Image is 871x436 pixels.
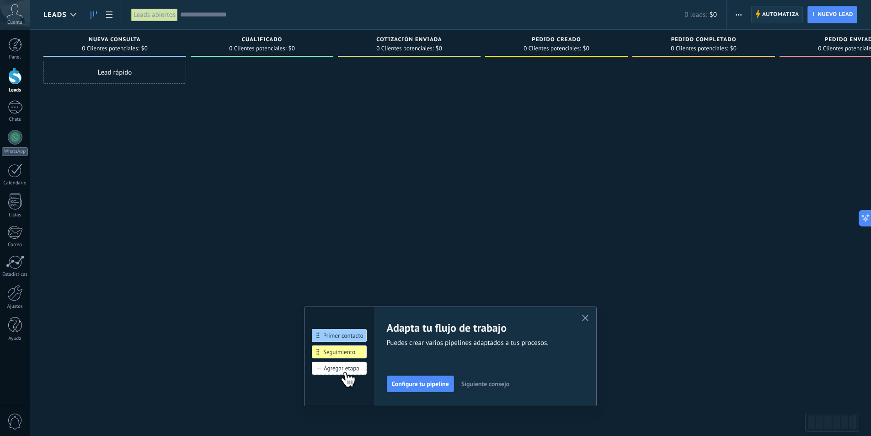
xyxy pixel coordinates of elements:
span: $0 [583,46,589,51]
div: WhatsApp [2,147,28,156]
span: Configura tu pipeline [392,381,449,387]
button: Más [732,6,745,23]
span: 0 leads: [684,11,707,19]
div: Estadísticas [2,272,28,278]
div: Pedido creado [490,37,623,44]
span: Pedido completado [671,37,737,43]
span: 0 Clientes potenciales: [82,46,139,51]
h2: Adapta tu flujo de trabajo [387,321,571,335]
div: Panel [2,54,28,60]
div: Leads abiertos [131,8,178,22]
div: Lead rápido [43,61,186,84]
div: Pedido completado [637,37,770,44]
a: Leads [86,6,102,24]
span: Automatiza [762,6,799,23]
span: Nueva consulta [89,37,140,43]
div: Nueva consulta [48,37,182,44]
div: Chats [2,117,28,123]
button: Siguiente consejo [457,377,513,391]
span: 0 Clientes potenciales: [671,46,728,51]
span: Cotización enviada [376,37,442,43]
span: $0 [289,46,295,51]
span: 0 Clientes potenciales: [229,46,286,51]
span: $0 [436,46,442,51]
a: Automatiza [751,6,803,23]
span: Siguiente consejo [461,381,509,387]
div: Ajustes [2,304,28,310]
div: Correo [2,242,28,248]
div: Cotización enviada [342,37,476,44]
span: Cuenta [7,20,22,26]
span: Nuevo lead [818,6,853,23]
div: Cualificado [195,37,329,44]
span: Pedido creado [532,37,581,43]
span: Puedes crear varios pipelines adaptados a tus procesos. [387,339,571,348]
span: $0 [710,11,717,19]
div: Calendario [2,180,28,186]
span: Cualificado [242,37,283,43]
a: Nuevo lead [807,6,857,23]
a: Lista [102,6,117,24]
span: 0 Clientes potenciales: [524,46,581,51]
div: Listas [2,212,28,218]
span: $0 [141,46,148,51]
span: $0 [730,46,737,51]
div: Leads [2,87,28,93]
span: 0 Clientes potenciales: [376,46,433,51]
span: Leads [43,11,67,19]
button: Configura tu pipeline [387,376,454,392]
div: Ayuda [2,336,28,342]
